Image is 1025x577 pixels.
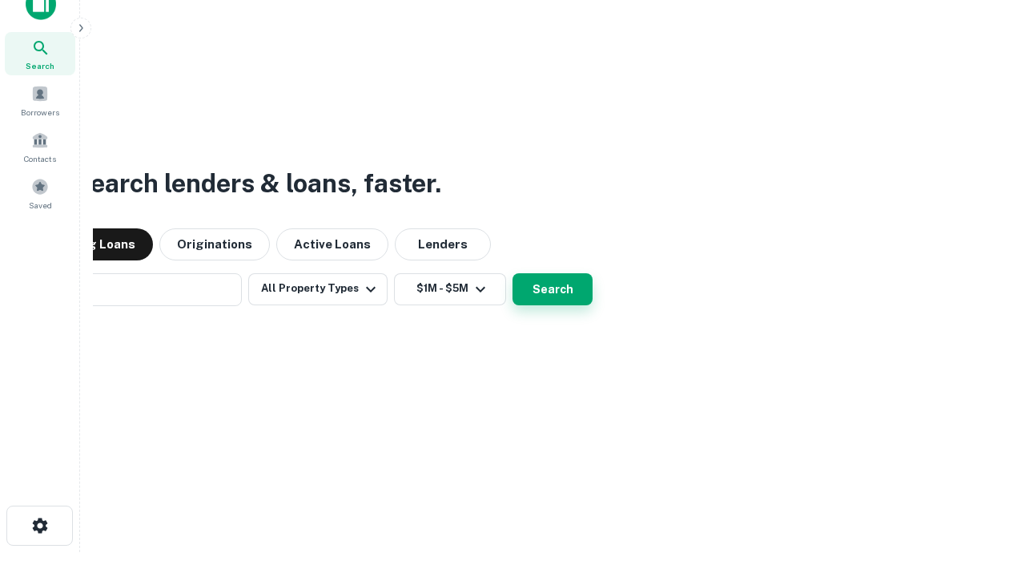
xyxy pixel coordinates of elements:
[512,273,593,305] button: Search
[26,59,54,72] span: Search
[5,79,75,122] a: Borrowers
[394,273,506,305] button: $1M - $5M
[73,164,441,203] h3: Search lenders & loans, faster.
[24,152,56,165] span: Contacts
[5,32,75,75] a: Search
[159,228,270,260] button: Originations
[395,228,491,260] button: Lenders
[276,228,388,260] button: Active Loans
[5,171,75,215] a: Saved
[248,273,388,305] button: All Property Types
[945,449,1025,526] iframe: Chat Widget
[21,106,59,119] span: Borrowers
[5,125,75,168] a: Contacts
[29,199,52,212] span: Saved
